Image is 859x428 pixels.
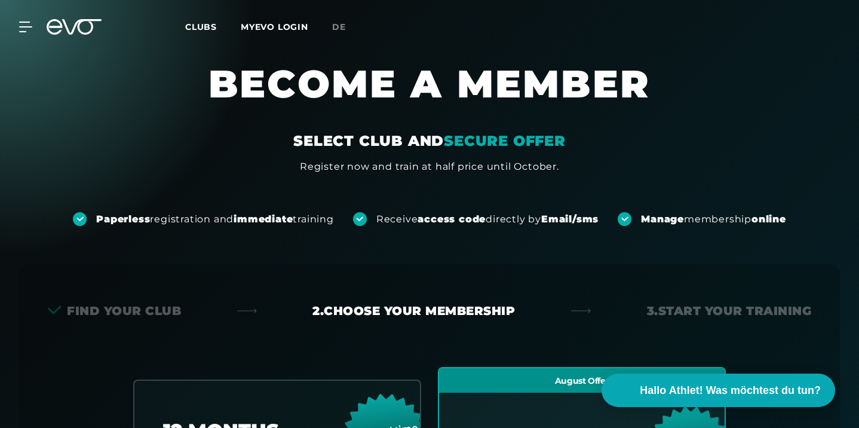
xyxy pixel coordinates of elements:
[641,213,786,226] div: membership
[185,21,241,32] a: Clubs
[332,22,346,32] span: de
[155,60,704,132] h1: BECOME A MEMBER
[751,213,786,225] strong: online
[293,132,566,151] div: SELECT CLUB AND
[332,20,360,34] a: de
[640,383,821,399] span: Hallo Athlet! Was möchtest du tun?
[444,132,566,149] em: SECURE OFFER
[312,302,515,319] div: 2. Choose your membership
[602,374,835,407] button: Hallo Athlet! Was möchtest du tun?
[541,213,599,225] strong: Email/sms
[48,302,181,319] div: Find your club
[185,22,217,32] span: Clubs
[96,213,150,225] strong: Paperless
[96,213,334,226] div: registration and training
[641,213,684,225] strong: Manage
[647,302,812,319] div: 3. Start your Training
[234,213,293,225] strong: immediate
[241,22,308,32] a: MYEVO LOGIN
[300,160,559,174] div: Register now and train at half price until October.
[418,213,486,225] strong: access code
[376,213,599,226] div: Receive directly by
